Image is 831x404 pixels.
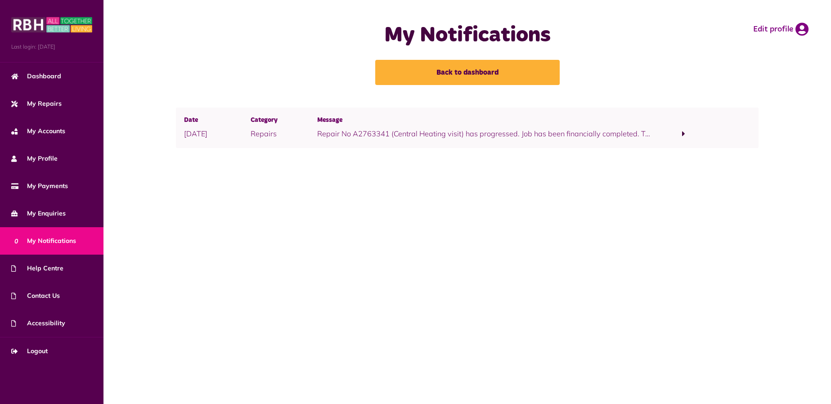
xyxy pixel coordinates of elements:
[11,154,58,163] span: My Profile
[11,291,60,301] span: Contact Us
[11,346,48,356] span: Logout
[753,22,809,36] a: Edit profile
[251,128,317,139] p: Repairs
[375,60,560,85] a: Back to dashboard
[294,22,640,49] h1: My Notifications
[11,72,61,81] span: Dashboard
[251,116,317,126] span: Category
[317,128,650,139] p: Repair No A2763341 (Central Heating visit) has progressed. Job has been financially completed. To...
[11,16,92,34] img: MyRBH
[184,128,251,139] p: [DATE]
[11,126,65,136] span: My Accounts
[11,181,68,191] span: My Payments
[11,236,21,246] span: 0
[11,99,62,108] span: My Repairs
[11,209,66,218] span: My Enquiries
[11,319,65,328] span: Accessibility
[11,236,76,246] span: My Notifications
[317,116,650,126] span: Message
[11,264,63,273] span: Help Centre
[11,43,92,51] span: Last login: [DATE]
[184,116,251,126] span: Date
